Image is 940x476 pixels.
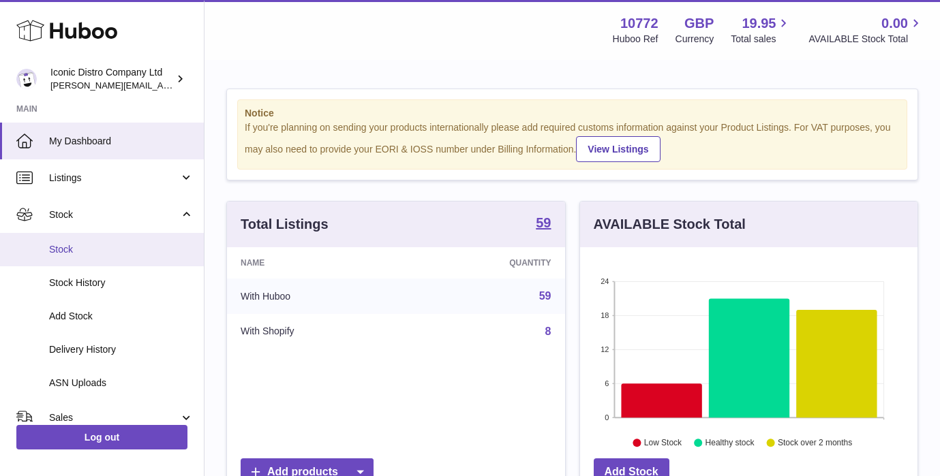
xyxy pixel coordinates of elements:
span: My Dashboard [49,135,194,148]
text: 0 [605,413,609,422]
th: Quantity [409,247,564,279]
strong: GBP [684,14,714,33]
span: 19.95 [742,14,776,33]
span: Stock [49,243,194,256]
text: 24 [601,277,609,285]
strong: Notice [245,107,900,120]
span: Stock History [49,276,194,289]
a: Log out [16,425,187,449]
a: View Listings [576,136,660,162]
span: Total sales [731,33,791,46]
text: 12 [601,345,609,353]
strong: 59 [536,216,551,229]
text: Healthy stock [705,438,755,447]
text: 6 [605,379,609,387]
div: Currency [676,33,714,46]
span: [PERSON_NAME][EMAIL_ADDRESS][DOMAIN_NAME] [50,80,273,91]
th: Name [227,247,409,279]
h3: AVAILABLE Stock Total [594,215,746,234]
span: 0.00 [881,14,908,33]
div: Huboo Ref [613,33,658,46]
div: Iconic Distro Company Ltd [50,66,173,92]
span: AVAILABLE Stock Total [808,33,924,46]
td: With Shopify [227,314,409,349]
img: paul@iconicdistro.com [16,69,37,89]
h3: Total Listings [241,215,329,234]
div: If you're planning on sending your products internationally please add required customs informati... [245,121,900,162]
a: 59 [536,216,551,232]
span: Listings [49,172,179,185]
span: Stock [49,208,179,221]
a: 59 [539,290,551,302]
span: Delivery History [49,343,194,356]
td: With Huboo [227,279,409,314]
text: Stock over 2 months [778,438,852,447]
strong: 10772 [620,14,658,33]
span: Add Stock [49,310,194,323]
span: Sales [49,411,179,424]
span: ASN Uploads [49,377,194,390]
a: 0.00 AVAILABLE Stock Total [808,14,924,46]
text: Low Stock [643,438,682,447]
text: 18 [601,311,609,319]
a: 8 [545,326,551,337]
a: 19.95 Total sales [731,14,791,46]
